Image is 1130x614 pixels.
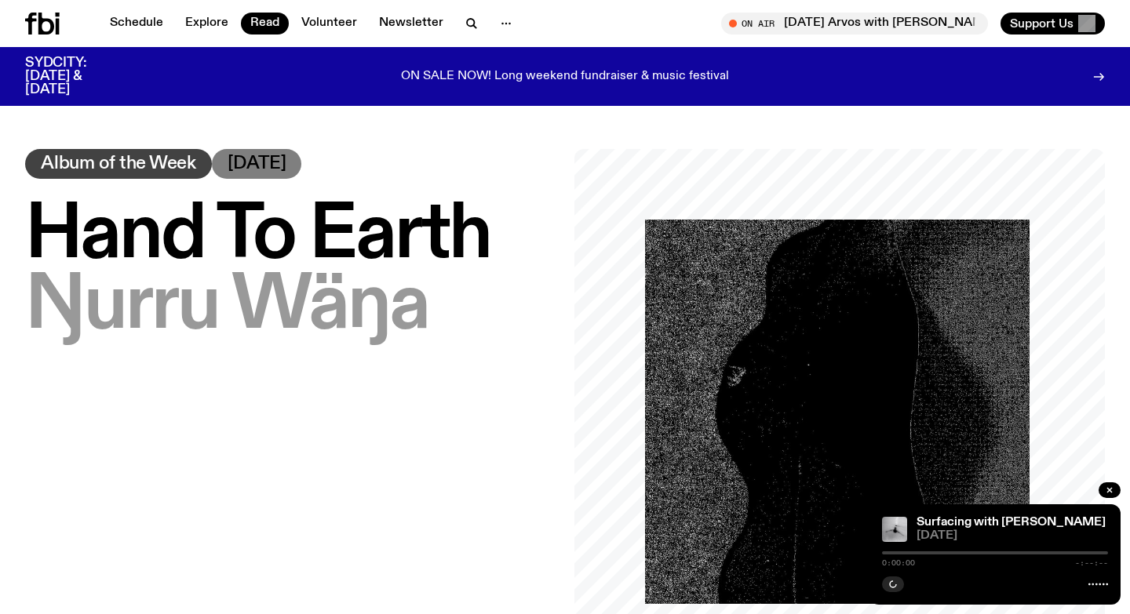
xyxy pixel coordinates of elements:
[176,13,238,35] a: Explore
[241,13,289,35] a: Read
[721,13,988,35] button: On Air[DATE] Arvos with [PERSON_NAME]
[100,13,173,35] a: Schedule
[917,516,1106,529] a: Surfacing with [PERSON_NAME]
[25,197,490,275] span: Hand To Earth
[917,530,1108,542] span: [DATE]
[645,220,1030,604] img: An textured black shape upon a textured gray background
[401,70,729,84] p: ON SALE NOW! Long weekend fundraiser & music festival
[1001,13,1105,35] button: Support Us
[25,56,126,96] h3: SYDCITY: [DATE] & [DATE]
[292,13,366,35] a: Volunteer
[1010,16,1073,31] span: Support Us
[41,155,196,173] span: Album of the Week
[228,155,286,173] span: [DATE]
[1075,559,1108,567] span: -:--:--
[370,13,453,35] a: Newsletter
[882,559,915,567] span: 0:00:00
[25,267,428,346] span: Ŋurru Wäŋa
